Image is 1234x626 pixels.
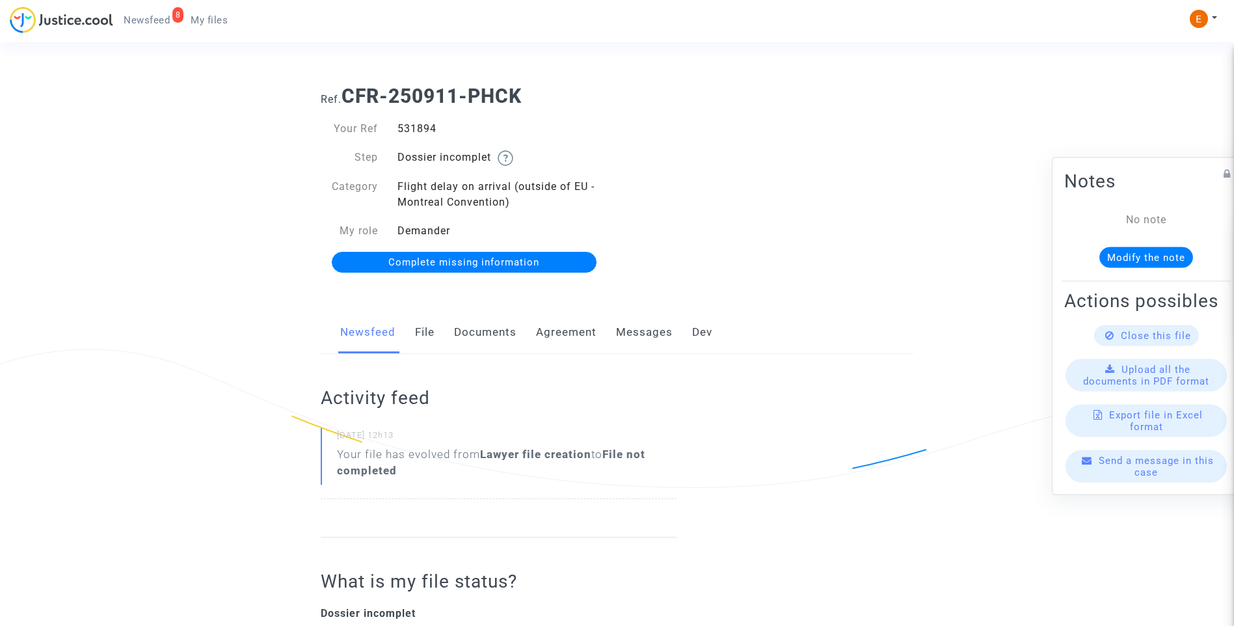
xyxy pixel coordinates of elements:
[1084,212,1209,228] div: No note
[180,10,238,30] a: My files
[113,10,180,30] a: 8Newsfeed
[1099,247,1193,268] button: Modify the note
[498,150,513,166] img: help.svg
[321,387,677,409] h2: Activity feed
[415,311,435,354] a: File
[321,606,677,621] div: Dossier incomplet
[1109,409,1203,433] span: Export file in Excel format
[311,223,388,239] div: My role
[388,121,617,137] div: 531894
[388,150,617,166] div: Dossier incomplet
[1121,330,1191,342] span: Close this file
[616,311,673,354] a: Messages
[321,93,342,105] span: Ref.
[1083,364,1209,387] span: Upload all the documents in PDF format
[536,311,597,354] a: Agreement
[342,85,522,107] b: CFR-250911-PHCK
[1064,290,1228,312] h2: Actions possibles
[311,150,388,166] div: Step
[321,570,677,593] h2: What is my file status?
[480,448,591,461] b: Lawyer file creation
[1190,10,1208,28] img: ACg8ocIeiFvHKe4dA5oeRFd_CiCnuxWUEc1A2wYhRJE3TTWt=s96-c
[692,311,712,354] a: Dev
[191,14,228,26] span: My files
[337,448,645,477] b: File not completed
[454,311,516,354] a: Documents
[388,179,617,210] div: Flight delay on arrival (outside of EU - Montreal Convention)
[340,311,396,354] a: Newsfeed
[337,429,677,446] small: [DATE] 12h13
[10,7,113,33] img: jc-logo.svg
[1064,170,1228,193] h2: Notes
[1099,455,1214,478] span: Send a message in this case
[311,179,388,210] div: Category
[124,14,170,26] span: Newsfeed
[311,121,388,137] div: Your Ref
[337,446,677,479] div: Your file has evolved from to
[172,7,184,23] div: 8
[388,256,539,268] span: Complete missing information
[388,223,617,239] div: Demander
